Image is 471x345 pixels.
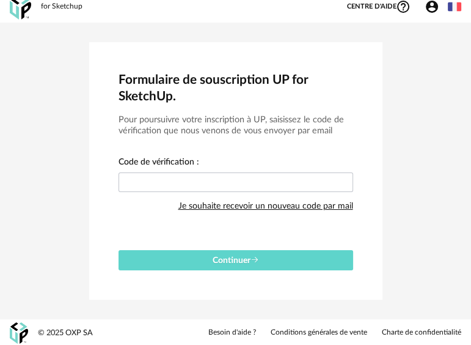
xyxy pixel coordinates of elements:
[38,328,93,338] div: © 2025 OXP SA
[382,328,461,338] a: Charte de confidentialité
[119,250,353,270] button: Continuer
[208,328,256,338] a: Besoin d'aide ?
[119,72,353,105] h2: Formulaire de souscription UP for SketchUp.
[178,194,353,218] div: Je souhaite recevoir un nouveau code par mail
[213,256,259,265] span: Continuer
[10,322,28,344] img: OXP
[119,114,353,137] h3: Pour poursuivre votre inscription à UP, saisissez le code de vérification que nous venons de vous...
[119,158,199,169] label: Code de vérification :
[41,2,82,12] div: for Sketchup
[271,328,367,338] a: Conditions générales de vente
